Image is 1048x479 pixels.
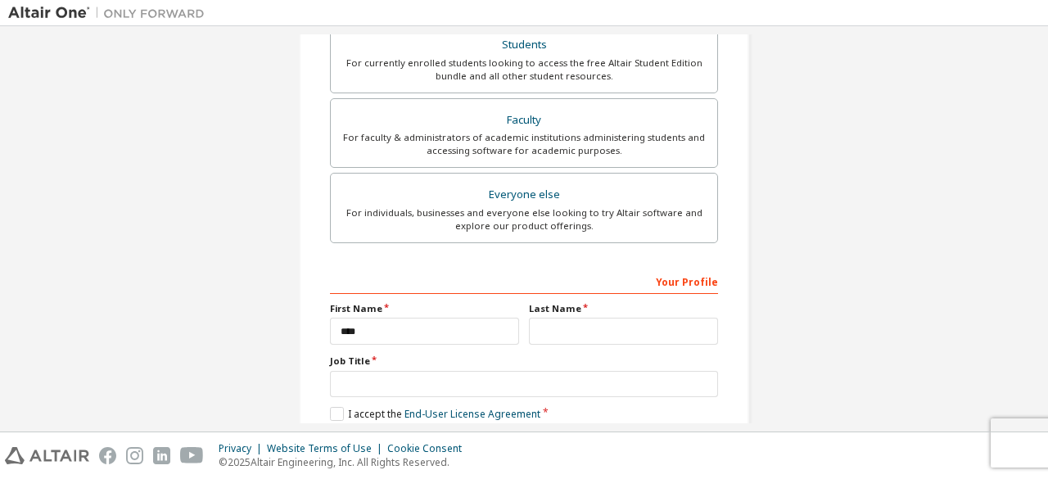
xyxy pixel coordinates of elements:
[180,447,204,464] img: youtube.svg
[330,355,718,368] label: Job Title
[341,206,707,233] div: For individuals, businesses and everyone else looking to try Altair software and explore our prod...
[8,5,213,21] img: Altair One
[529,302,718,315] label: Last Name
[404,407,540,421] a: End-User License Agreement
[341,56,707,83] div: For currently enrolled students looking to access the free Altair Student Edition bundle and all ...
[341,183,707,206] div: Everyone else
[99,447,116,464] img: facebook.svg
[153,447,170,464] img: linkedin.svg
[330,268,718,294] div: Your Profile
[219,442,267,455] div: Privacy
[341,34,707,56] div: Students
[5,447,89,464] img: altair_logo.svg
[126,447,143,464] img: instagram.svg
[267,442,387,455] div: Website Terms of Use
[330,302,519,315] label: First Name
[219,455,472,469] p: © 2025 Altair Engineering, Inc. All Rights Reserved.
[341,131,707,157] div: For faculty & administrators of academic institutions administering students and accessing softwa...
[341,109,707,132] div: Faculty
[387,442,472,455] div: Cookie Consent
[330,407,540,421] label: I accept the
